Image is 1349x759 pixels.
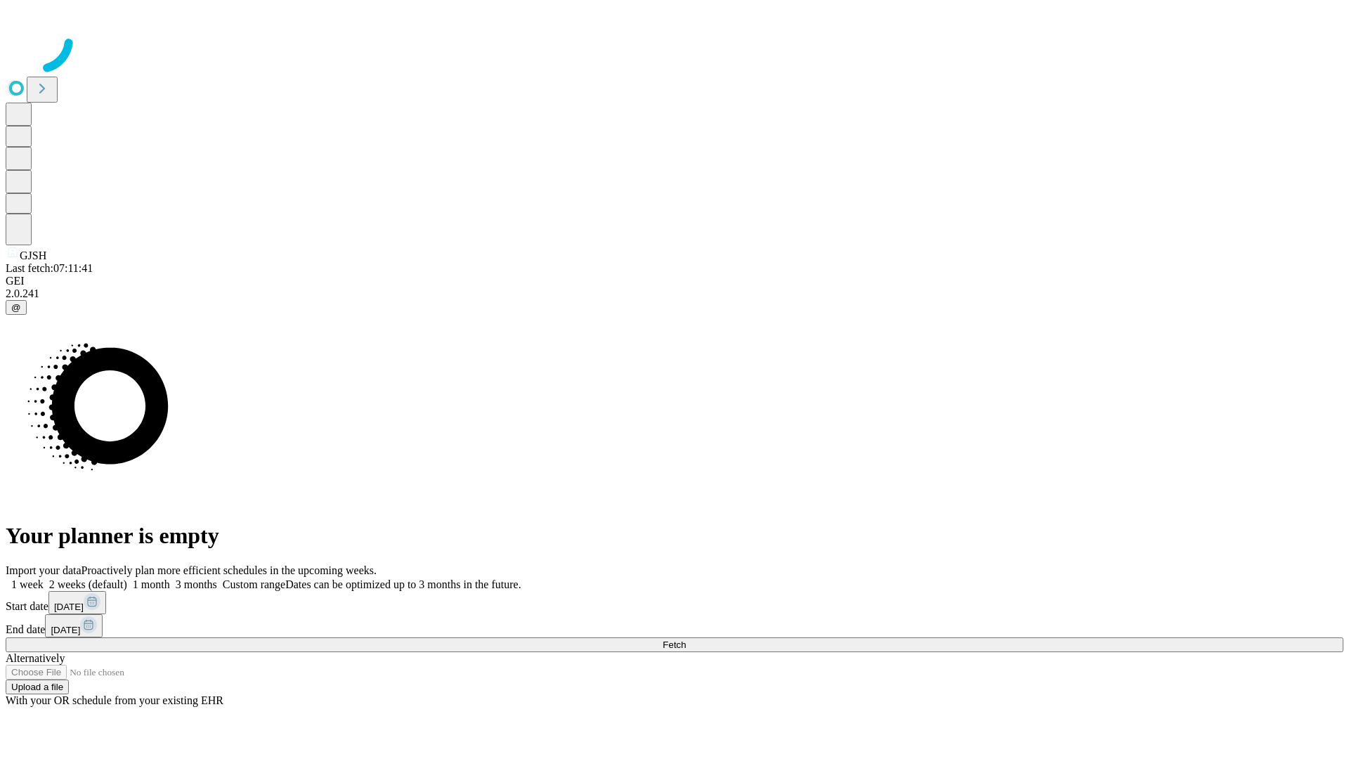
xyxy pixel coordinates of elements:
[6,262,93,274] span: Last fetch: 07:11:41
[133,578,170,590] span: 1 month
[6,680,69,694] button: Upload a file
[6,694,223,706] span: With your OR schedule from your existing EHR
[285,578,521,590] span: Dates can be optimized up to 3 months in the future.
[6,564,82,576] span: Import your data
[51,625,80,635] span: [DATE]
[6,637,1343,652] button: Fetch
[49,578,127,590] span: 2 weeks (default)
[48,591,106,614] button: [DATE]
[6,614,1343,637] div: End date
[6,591,1343,614] div: Start date
[663,640,686,650] span: Fetch
[6,523,1343,549] h1: Your planner is empty
[6,300,27,315] button: @
[6,275,1343,287] div: GEI
[45,614,103,637] button: [DATE]
[176,578,217,590] span: 3 months
[82,564,377,576] span: Proactively plan more efficient schedules in the upcoming weeks.
[11,578,44,590] span: 1 week
[54,602,84,612] span: [DATE]
[223,578,285,590] span: Custom range
[6,287,1343,300] div: 2.0.241
[11,302,21,313] span: @
[20,249,46,261] span: GJSH
[6,652,65,664] span: Alternatively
